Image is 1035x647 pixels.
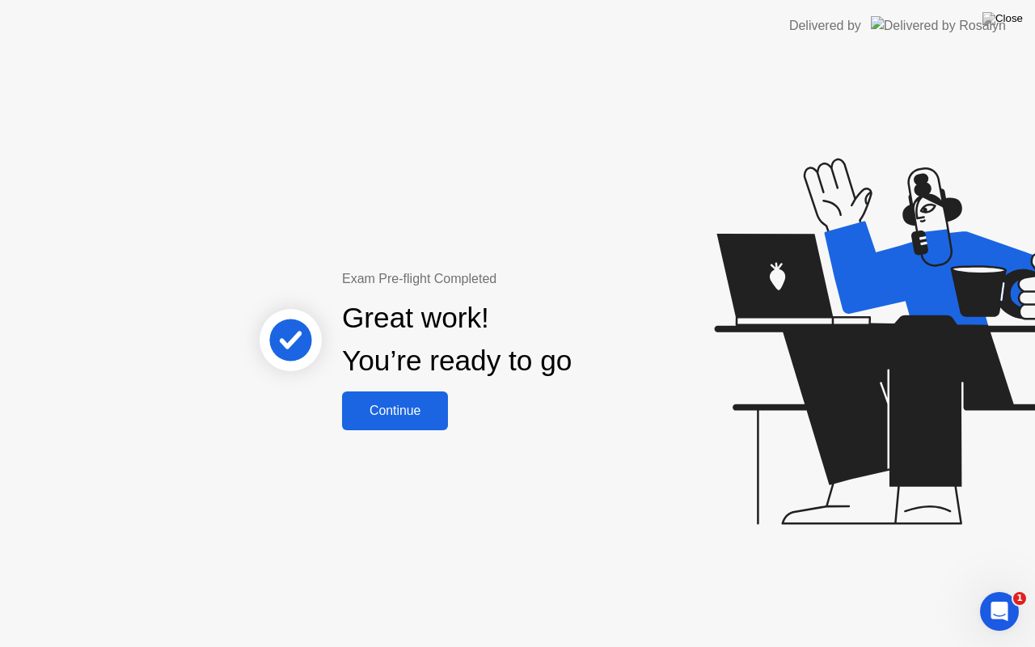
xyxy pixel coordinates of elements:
iframe: Intercom live chat [980,592,1019,631]
span: 1 [1013,592,1026,605]
div: Exam Pre-flight Completed [342,269,676,289]
div: Continue [347,404,443,418]
img: Close [982,12,1023,25]
img: Delivered by Rosalyn [871,16,1006,35]
button: Continue [342,391,448,430]
div: Great work! You’re ready to go [342,297,572,383]
div: Delivered by [789,16,861,36]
